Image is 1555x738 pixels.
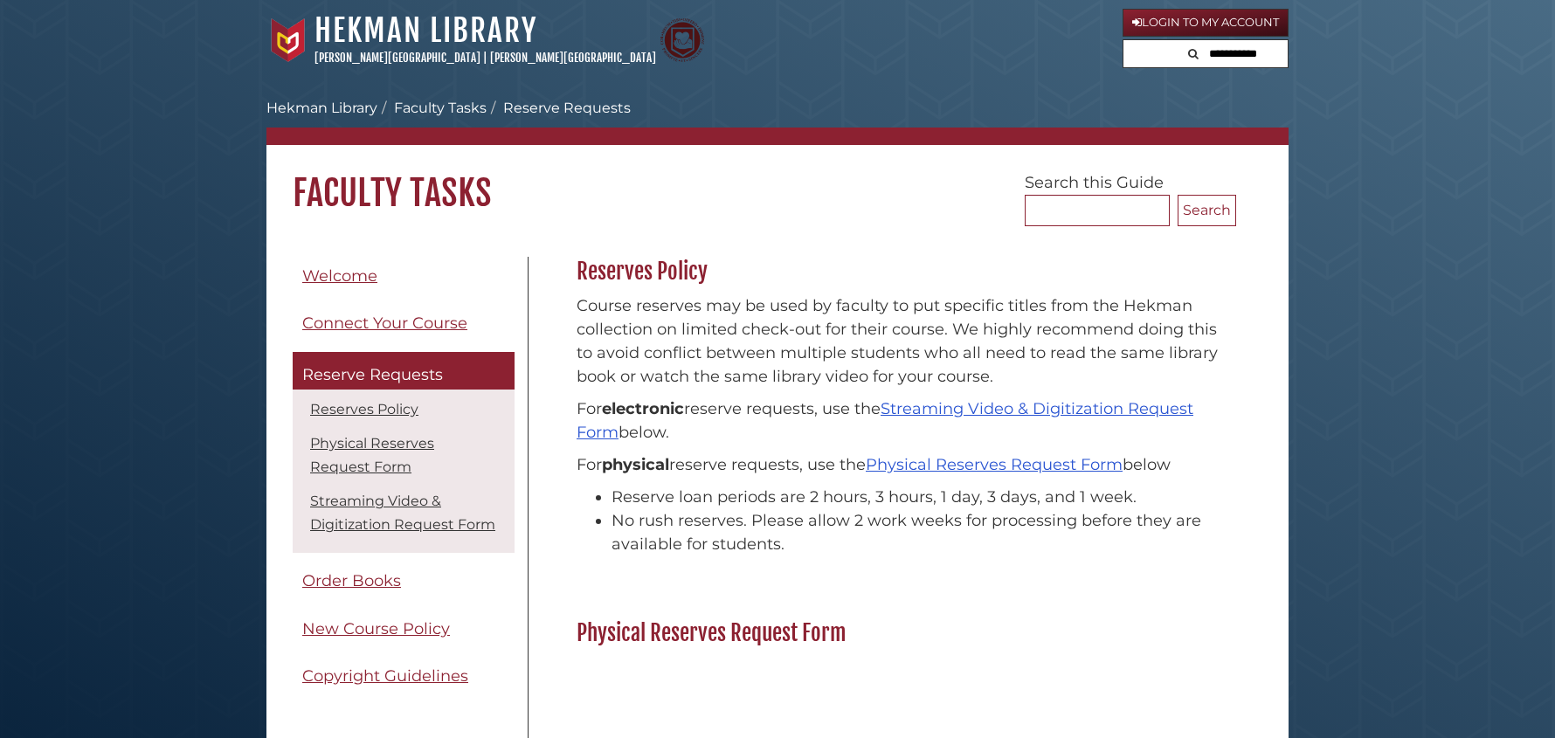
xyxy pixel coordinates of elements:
a: Physical Reserves Request Form [310,435,434,475]
span: Copyright Guidelines [302,666,468,686]
i: Search [1188,48,1199,59]
img: Calvin University [266,18,310,62]
a: Order Books [293,562,515,601]
a: [PERSON_NAME][GEOGRAPHIC_DATA] [314,51,480,65]
a: Streaming Video & Digitization Request Form [310,493,495,533]
p: Course reserves may be used by faculty to put specific titles from the Hekman collection on limit... [577,294,1227,389]
p: For reserve requests, use the below [577,453,1227,477]
a: Connect Your Course [293,304,515,343]
a: Copyright Guidelines [293,657,515,696]
li: Reserve loan periods are 2 hours, 3 hours, 1 day, 3 days, and 1 week. [612,486,1227,509]
a: Faculty Tasks [394,100,487,116]
a: [PERSON_NAME][GEOGRAPHIC_DATA] [490,51,656,65]
strong: electronic [602,399,684,418]
strong: physical [602,455,669,474]
span: | [483,51,487,65]
span: Welcome [302,266,377,286]
span: New Course Policy [302,619,450,638]
span: Order Books [302,571,401,590]
img: Calvin Theological Seminary [660,18,704,62]
div: Guide Pages [293,257,515,705]
button: Search [1183,40,1204,64]
p: For reserve requests, use the below. [577,397,1227,445]
a: New Course Policy [293,610,515,649]
button: Search [1178,195,1236,226]
li: Reserve Requests [487,98,631,119]
span: Connect Your Course [302,314,467,333]
nav: breadcrumb [266,98,1289,145]
a: Hekman Library [314,11,537,50]
a: Reserve Requests [293,352,515,390]
a: Welcome [293,257,515,296]
a: Streaming Video & Digitization Request Form [577,399,1193,442]
a: Login to My Account [1123,9,1289,37]
li: No rush reserves. Please allow 2 work weeks for processing before they are available for students. [612,509,1227,556]
h2: Physical Reserves Request Form [568,619,1236,647]
h2: Reserves Policy [568,258,1236,286]
span: Reserve Requests [302,365,443,384]
a: Hekman Library [266,100,377,116]
h1: Faculty Tasks [266,145,1289,215]
a: Physical Reserves Request Form [866,455,1123,474]
a: Reserves Policy [310,401,418,417]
